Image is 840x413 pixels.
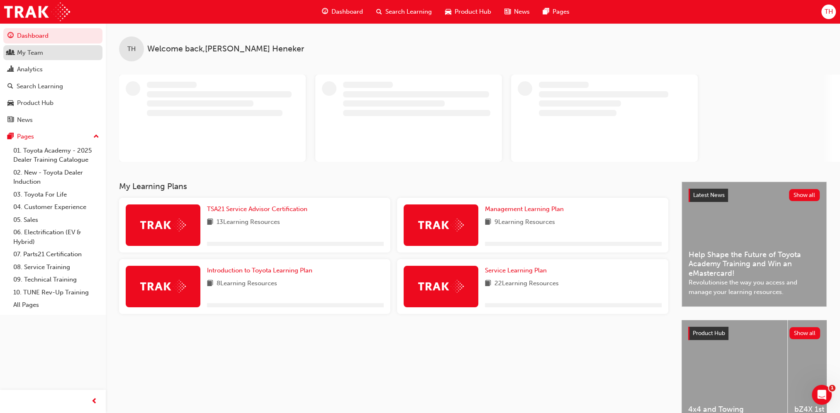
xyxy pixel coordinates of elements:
a: Dashboard [3,28,102,44]
a: TSA21 Service Advisor Certification [207,204,311,214]
a: 04. Customer Experience [10,201,102,214]
span: news-icon [504,7,511,17]
a: Search Learning [3,79,102,94]
iframe: Intercom live chat [812,385,832,405]
a: guage-iconDashboard [315,3,370,20]
a: 09. Technical Training [10,273,102,286]
span: 9 Learning Resources [494,217,555,228]
span: book-icon [485,217,491,228]
a: News [3,112,102,128]
span: Welcome back , [PERSON_NAME] Heneker [147,44,304,54]
a: 05. Sales [10,214,102,226]
span: car-icon [445,7,451,17]
a: Analytics [3,62,102,77]
a: Latest NewsShow all [689,189,820,202]
a: Latest NewsShow allHelp Shape the Future of Toyota Academy Training and Win an eMastercard!Revolu... [682,182,827,307]
span: 22 Learning Resources [494,279,559,289]
div: Product Hub [17,98,54,108]
a: Introduction to Toyota Learning Plan [207,266,316,275]
button: DashboardMy TeamAnalyticsSearch LearningProduct HubNews [3,27,102,129]
h3: My Learning Plans [119,182,668,191]
span: up-icon [93,131,99,142]
span: news-icon [7,117,14,124]
span: search-icon [7,83,13,90]
a: 01. Toyota Academy - 2025 Dealer Training Catalogue [10,144,102,166]
div: News [17,115,33,125]
a: Product HubShow all [688,327,820,340]
a: Service Learning Plan [485,266,550,275]
span: Product Hub [693,330,725,337]
span: News [514,7,530,17]
span: Management Learning Plan [485,205,564,213]
button: Show all [789,327,821,339]
span: pages-icon [7,133,14,141]
span: 8 Learning Resources [217,279,277,289]
button: Show all [789,189,820,201]
span: book-icon [207,217,213,228]
a: news-iconNews [498,3,536,20]
a: car-iconProduct Hub [438,3,498,20]
a: 07. Parts21 Certification [10,248,102,261]
span: Revolutionise the way you access and manage your learning resources. [689,278,820,296]
a: search-iconSearch Learning [370,3,438,20]
img: Trak [4,2,70,21]
span: TH [127,44,136,54]
a: My Team [3,45,102,61]
span: Introduction to Toyota Learning Plan [207,267,312,274]
span: book-icon [207,279,213,289]
img: Trak [140,219,186,231]
button: TH [821,5,836,19]
span: Latest News [693,192,725,199]
a: pages-iconPages [536,3,576,20]
span: Pages [553,7,570,17]
a: 08. Service Training [10,261,102,274]
div: Analytics [17,65,43,74]
div: Pages [17,132,34,141]
a: 02. New - Toyota Dealer Induction [10,166,102,188]
span: TH [824,7,833,17]
div: Search Learning [17,82,63,91]
span: Service Learning Plan [485,267,547,274]
span: Help Shape the Future of Toyota Academy Training and Win an eMastercard! [689,250,820,278]
button: Pages [3,129,102,144]
a: 03. Toyota For Life [10,188,102,201]
a: All Pages [10,299,102,311]
span: guage-icon [322,7,328,17]
span: guage-icon [7,32,14,40]
span: people-icon [7,49,14,57]
a: Product Hub [3,95,102,111]
span: Search Learning [385,7,432,17]
div: My Team [17,48,43,58]
span: prev-icon [91,396,97,407]
span: 1 [829,385,835,391]
span: TSA21 Service Advisor Certification [207,205,307,213]
span: pages-icon [543,7,549,17]
a: Management Learning Plan [485,204,567,214]
img: Trak [418,280,464,293]
a: 10. TUNE Rev-Up Training [10,286,102,299]
span: Dashboard [331,7,363,17]
span: Product Hub [455,7,491,17]
span: chart-icon [7,66,14,73]
a: 06. Electrification (EV & Hybrid) [10,226,102,248]
span: car-icon [7,100,14,107]
img: Trak [418,219,464,231]
span: book-icon [485,279,491,289]
img: Trak [140,280,186,293]
span: search-icon [376,7,382,17]
span: 13 Learning Resources [217,217,280,228]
